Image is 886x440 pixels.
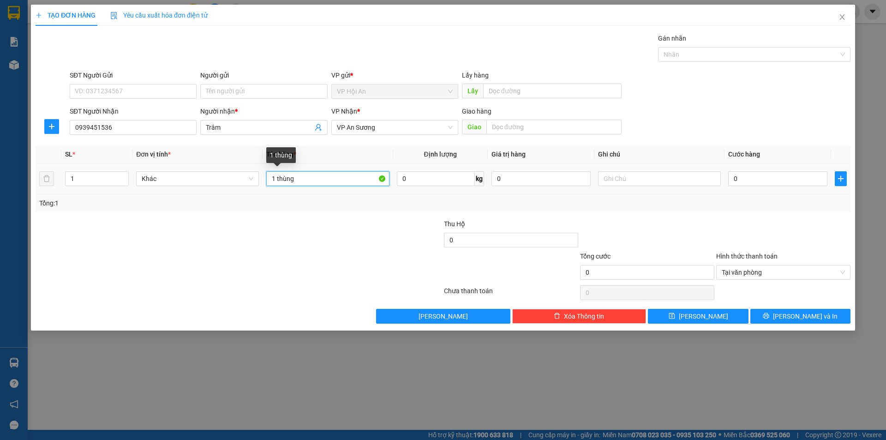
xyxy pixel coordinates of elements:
[750,309,850,324] button: printer[PERSON_NAME] và In
[443,286,579,302] div: Chưa thanh toán
[110,12,118,19] img: icon
[45,123,59,130] span: plus
[462,108,491,115] span: Giao hàng
[658,35,686,42] label: Gán nhãn
[835,175,846,182] span: plus
[337,121,453,134] span: VP An Sương
[142,172,253,186] span: Khác
[65,151,72,158] span: SL
[483,84,622,98] input: Dọc đường
[36,12,42,18] span: plus
[580,253,611,260] span: Tổng cước
[722,265,845,279] span: Tại văn phòng
[679,311,728,321] span: [PERSON_NAME]
[838,13,846,21] span: close
[462,120,486,134] span: Giao
[835,171,847,186] button: plus
[419,311,468,321] span: [PERSON_NAME]
[136,151,171,158] span: Đơn vị tính
[331,108,357,115] span: VP Nhận
[763,313,769,320] span: printer
[266,171,389,186] input: VD: Bàn, Ghế
[266,147,296,163] div: 1 thùng
[491,151,526,158] span: Giá trị hàng
[512,309,647,324] button: deleteXóa Thông tin
[594,145,724,163] th: Ghi chú
[716,253,778,260] label: Hình thức thanh toán
[554,313,560,320] span: delete
[491,171,591,186] input: 0
[598,171,721,186] input: Ghi Chú
[39,198,342,208] div: Tổng: 1
[39,171,54,186] button: delete
[331,70,458,80] div: VP gửi
[315,124,322,131] span: user-add
[44,119,59,134] button: plus
[486,120,622,134] input: Dọc đường
[110,12,208,19] span: Yêu cầu xuất hóa đơn điện tử
[200,70,327,80] div: Người gửi
[337,84,453,98] span: VP Hội An
[70,70,197,80] div: SĐT Người Gửi
[773,311,838,321] span: [PERSON_NAME] và In
[829,5,855,30] button: Close
[36,12,96,19] span: TẠO ĐƠN HÀNG
[70,106,197,116] div: SĐT Người Nhận
[728,151,760,158] span: Cước hàng
[462,72,489,79] span: Lấy hàng
[376,309,510,324] button: [PERSON_NAME]
[424,151,457,158] span: Định lượng
[200,106,327,116] div: Người nhận
[462,84,483,98] span: Lấy
[475,171,484,186] span: kg
[648,309,748,324] button: save[PERSON_NAME]
[564,311,604,321] span: Xóa Thông tin
[444,220,465,228] span: Thu Hộ
[669,313,675,320] span: save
